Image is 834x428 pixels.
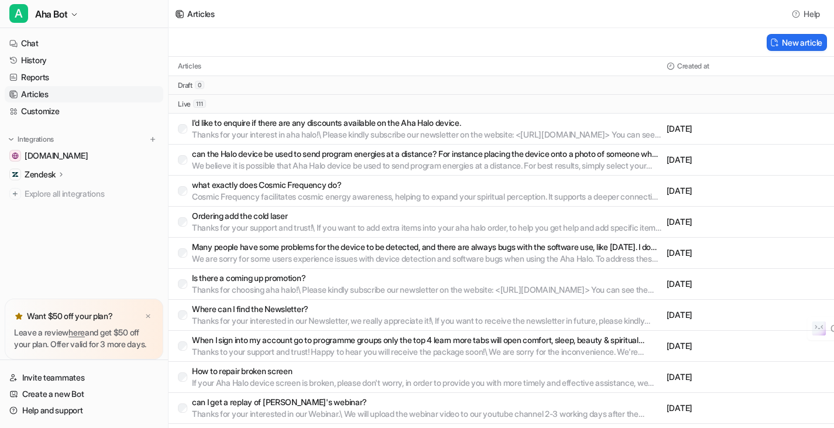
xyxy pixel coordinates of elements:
[9,4,28,23] span: A
[178,100,191,109] p: live
[149,135,157,143] img: menu_add.svg
[192,129,662,141] p: Thanks for your interest in aha halo!\ Please kindly subscribe our newsletter on the website: <[U...
[12,171,19,178] img: Zendesk
[192,191,662,203] p: Cosmic Frequency facilitates cosmic energy awareness, helping to expand your spiritual perception...
[192,210,662,222] p: Ordering add the cold laser
[667,247,825,259] p: [DATE]
[192,148,662,160] p: can the Halo device be used to send program energies at a distance? For instance placing the devi...
[5,148,163,164] a: www.ahaharmony.com[DOMAIN_NAME]
[192,346,662,358] p: Thanks to your support and trust! Happy to hear you will receive the package soon!\ We are sorry ...
[5,103,163,119] a: Customize
[7,135,15,143] img: expand menu
[14,327,154,350] p: Leave a review and get $50 off your plan. Offer valid for 3 more days.
[178,61,201,71] p: Articles
[667,402,825,414] p: [DATE]
[667,185,825,197] p: [DATE]
[195,81,204,89] span: 0
[178,81,193,90] p: draft
[192,241,662,253] p: Many people have some problems for the device to be detected, and there are always bugs with the ...
[145,313,152,320] img: x
[667,154,825,166] p: [DATE]
[68,327,85,337] a: here
[5,402,163,419] a: Help and support
[192,160,662,172] p: We believe it is possible that Aha Halo device be used to send program energies at a distance. Fo...
[667,123,825,135] p: [DATE]
[192,222,662,234] p: Thanks for your support and trust!\ If you want to add extra items into your aha halo order, to h...
[25,169,56,180] p: Zendesk
[193,100,206,108] span: 111
[35,6,67,22] span: Aha Bot
[667,340,825,352] p: [DATE]
[5,35,163,52] a: Chat
[5,186,163,202] a: Explore all integrations
[25,184,159,203] span: Explore all integrations
[788,5,825,22] button: Help
[192,315,662,327] p: Thanks for your interested in our Newsletter, we really appreciate it!\ If you want to receive th...
[192,377,662,389] p: If your Aha Halo device screen is broken, please don't worry, in order to provide you with more t...
[5,369,163,386] a: Invite teammates
[12,152,19,159] img: www.ahaharmony.com
[192,365,662,377] p: How to repair broken screen
[27,310,113,322] p: Want $50 off your plan?
[667,371,825,383] p: [DATE]
[192,253,662,265] p: We are sorry for some users experience issues with device detection and software bugs when using ...
[9,188,21,200] img: explore all integrations
[5,86,163,102] a: Articles
[5,69,163,85] a: Reports
[667,278,825,290] p: [DATE]
[192,408,662,420] p: Thanks for your interested in our Webinar.\ We will upload the webinar video to our youtube chann...
[5,52,163,69] a: History
[192,117,662,129] p: I'd like to enquire if there are any discounts available on the Aha Halo device.
[192,272,662,284] p: Is there a coming up promotion?
[187,8,215,20] div: Articles
[192,334,662,346] p: When I sign into my account go to programme groups only the top 4 learn more tabs will open comfo...
[667,216,825,228] p: [DATE]
[192,303,662,315] p: Where can I find the Newsletter?
[667,309,825,321] p: [DATE]
[192,179,662,191] p: what exactly does Cosmic Frequency do?
[767,34,827,51] button: New article
[192,396,662,408] p: can I get a replay of [PERSON_NAME]'s webinar?
[25,150,88,162] span: [DOMAIN_NAME]
[14,311,23,321] img: star
[5,386,163,402] a: Create a new Bot
[5,133,57,145] button: Integrations
[192,284,662,296] p: Thanks for choosing aha halo!\ Please kindly subscribe our newsletter on the website: <[URL][DOMA...
[18,135,54,144] p: Integrations
[677,61,709,71] p: Created at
